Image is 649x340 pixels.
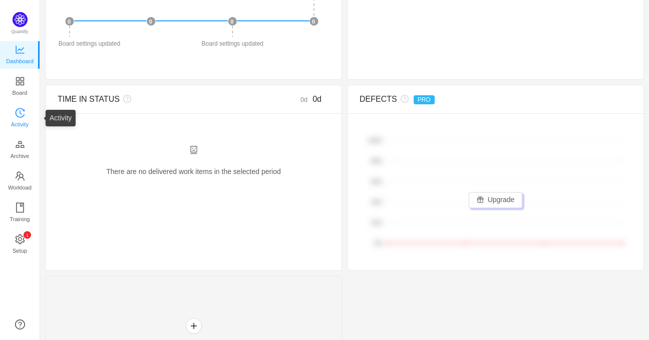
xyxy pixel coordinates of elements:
span: Board [13,83,28,103]
tspan: 20% [371,220,382,226]
span: 0d [312,95,321,103]
span: Training [10,209,30,229]
i: icon: gold [15,139,25,149]
i: icon: setting [15,234,25,244]
span: Dashboard [6,51,34,71]
tspan: 80% [371,158,382,164]
i: icon: question-circle [397,95,409,103]
tspan: 0% [374,240,382,246]
img: Quantify [13,12,28,27]
i: icon: question-circle [120,95,131,103]
span: Quantify [12,29,29,34]
a: icon: settingSetup [15,235,25,255]
i: icon: robot [190,146,198,154]
span: Activity [11,114,29,134]
i: icon: line-chart [15,45,25,55]
i: icon: book [15,203,25,213]
i: icon: history [15,108,25,118]
span: PRO [414,95,435,104]
button: icon: plus [186,318,202,334]
tspan: 40% [371,199,382,205]
div: There are no delivered work items in the selected period [58,145,330,188]
a: icon: question-circle [15,319,25,329]
div: DEFECTS [360,93,563,105]
a: Activity [15,108,25,128]
div: Board settings updated [200,37,265,50]
div: Board settings updated [57,37,122,50]
i: icon: appstore [15,76,25,86]
a: Training [15,203,25,223]
div: TIME IN STATUS [58,93,261,105]
a: Workload [15,172,25,192]
p: 1 [26,231,28,239]
small: 0d [300,96,312,103]
span: Workload [8,178,32,198]
tspan: 60% [371,179,382,185]
a: Archive [15,140,25,160]
button: icon: giftUpgrade [469,192,523,208]
i: icon: team [15,171,25,181]
a: Dashboard [15,45,25,65]
span: Archive [11,146,29,166]
span: Setup [13,241,27,261]
a: Board [15,77,25,97]
tspan: 100% [368,137,382,143]
sup: 1 [24,231,31,239]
